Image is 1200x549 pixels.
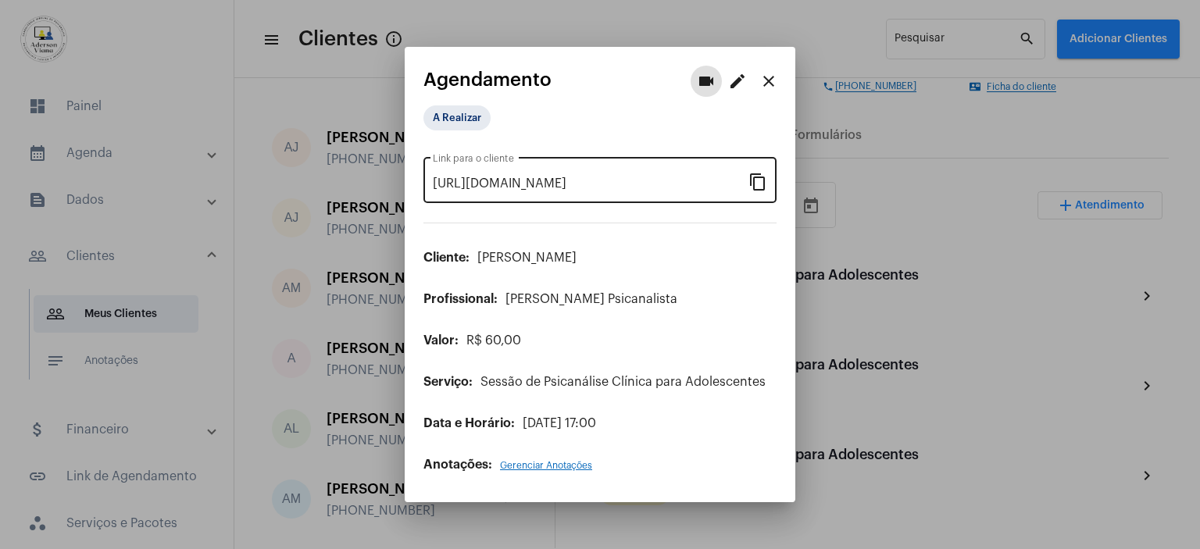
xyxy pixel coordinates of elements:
mat-icon: videocam [697,72,716,91]
span: Cliente: [423,251,470,264]
mat-icon: close [759,72,778,91]
span: Anotações: [423,458,492,471]
span: Sessão de Psicanálise Clínica para Adolescentes [480,376,766,388]
span: R$ 60,00 [466,334,521,347]
mat-chip: A Realizar [423,105,491,130]
span: [DATE] 17:00 [523,417,596,430]
input: Link [433,176,748,191]
span: Profissional: [423,293,498,305]
mat-icon: edit [728,72,747,91]
span: Valor: [423,334,459,347]
span: Serviço: [423,376,473,388]
span: [PERSON_NAME] Psicanalista [505,293,677,305]
mat-icon: content_copy [748,172,767,191]
span: Agendamento [423,70,552,90]
span: Gerenciar Anotações [500,461,592,470]
span: [PERSON_NAME] [477,251,577,264]
span: Data e Horário: [423,417,515,430]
